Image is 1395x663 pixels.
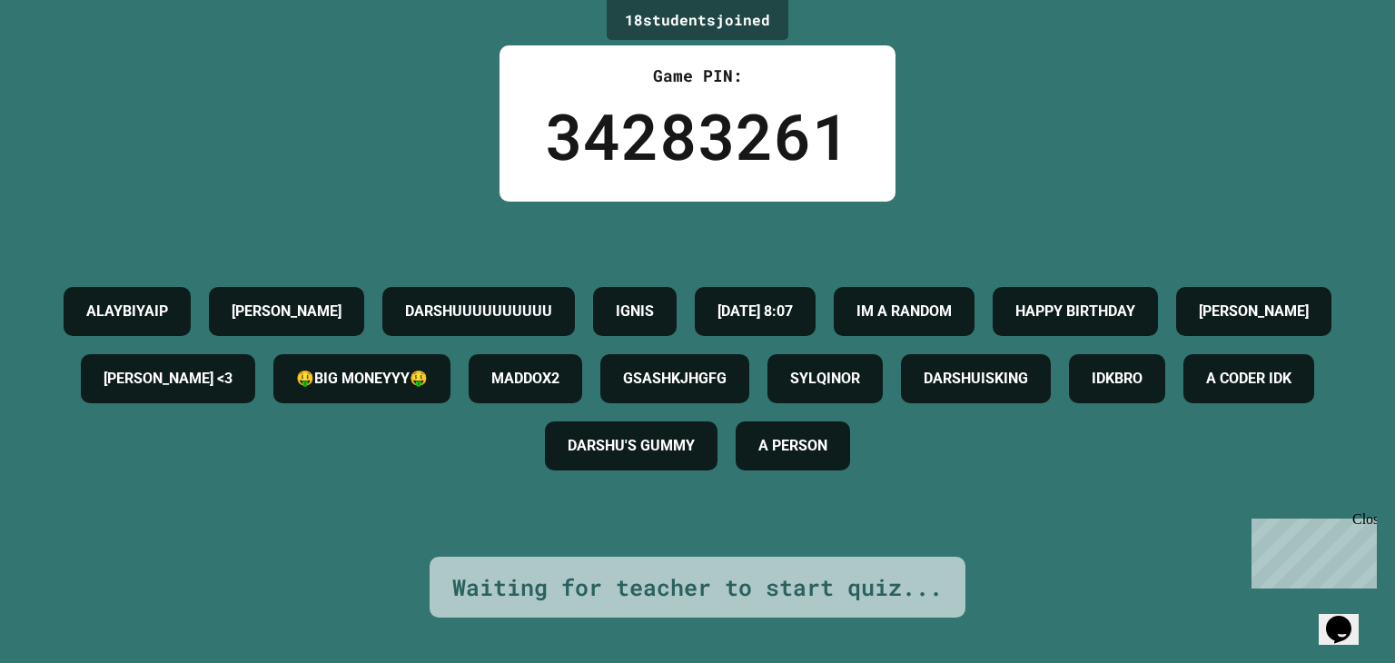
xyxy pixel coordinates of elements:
[232,301,341,322] h4: [PERSON_NAME]
[1206,368,1291,390] h4: A CODER IDK
[1244,511,1377,589] iframe: chat widget
[545,64,850,88] div: Game PIN:
[924,368,1028,390] h4: DARSHUISKING
[7,7,125,115] div: Chat with us now!Close
[790,368,860,390] h4: SYLQINOR
[296,368,428,390] h4: 🤑BIG MONEYYY🤑
[491,368,559,390] h4: MADDOX2
[623,368,727,390] h4: GSASHKJHGFG
[104,368,232,390] h4: [PERSON_NAME] <3
[1092,368,1143,390] h4: IDKBRO
[452,570,943,605] div: Waiting for teacher to start quiz...
[758,435,827,457] h4: A PERSON
[86,301,168,322] h4: ALAYBIYAIP
[1015,301,1135,322] h4: HAPPY BIRTHDAY
[616,301,654,322] h4: IGNIS
[856,301,952,322] h4: IM A RANDOM
[405,301,552,322] h4: DARSHUUUUUUUUUU
[568,435,695,457] h4: DARSHU'S GUMMY
[1319,590,1377,645] iframe: chat widget
[717,301,793,322] h4: [DATE] 8:07
[1199,301,1309,322] h4: [PERSON_NAME]
[545,88,850,183] div: 34283261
